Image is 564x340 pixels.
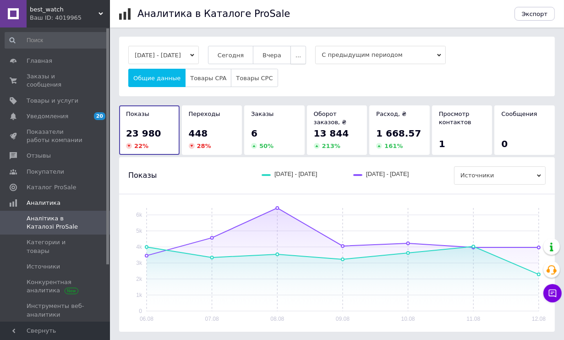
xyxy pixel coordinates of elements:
[532,316,546,322] text: 12.08
[27,183,76,192] span: Каталог ProSale
[128,69,186,87] button: Общие данные
[501,138,508,149] span: 0
[27,112,68,121] span: Уведомления
[128,46,199,64] button: [DATE] - [DATE]
[454,166,546,185] span: Источники
[27,263,60,271] span: Источники
[376,110,406,117] span: Расход, ₴
[501,110,537,117] span: Сообщения
[205,316,219,322] text: 07.08
[136,292,142,298] text: 1k
[314,110,347,126] span: Оборот заказов, ₴
[27,72,85,89] span: Заказы и сообщения
[189,128,208,139] span: 448
[133,75,181,82] span: Общие данные
[315,46,446,64] span: С предыдущим периодом
[208,46,253,64] button: Сегодня
[314,128,349,139] span: 13 844
[231,69,278,87] button: Товары CPC
[466,316,480,322] text: 11.08
[30,14,110,22] div: Ваш ID: 4019965
[94,112,105,120] span: 20
[322,143,340,149] span: 213 %
[126,128,161,139] span: 23 980
[27,302,85,318] span: Инструменты веб-аналитики
[27,152,51,160] span: Отзывы
[190,75,226,82] span: Товары CPA
[27,97,78,105] span: Товары и услуги
[27,238,85,255] span: Категории и товары
[376,128,421,139] span: 1 668.57
[439,110,471,126] span: Просмотр контактов
[336,316,350,322] text: 09.08
[236,75,273,82] span: Товары CPC
[134,143,148,149] span: 22 %
[27,57,52,65] span: Главная
[296,52,301,59] span: ...
[259,143,274,149] span: 50 %
[136,228,142,234] text: 5k
[197,143,211,149] span: 28 %
[27,128,85,144] span: Показатели работы компании
[27,278,85,295] span: Конкурентная аналитика
[401,316,415,322] text: 10.08
[137,8,290,19] h1: Аналитика в Каталоге ProSale
[263,52,281,59] span: Вчера
[189,110,220,117] span: Переходы
[384,143,403,149] span: 161 %
[5,32,108,49] input: Поиск
[290,46,306,64] button: ...
[139,308,142,314] text: 0
[185,69,231,87] button: Товары CPA
[253,46,291,64] button: Вчера
[136,260,142,266] text: 3k
[136,244,142,250] text: 4k
[251,110,274,117] span: Заказы
[128,170,157,181] span: Показы
[543,284,562,302] button: Чат с покупателем
[270,316,284,322] text: 08.08
[27,214,85,231] span: Аналітика в Каталозі ProSale
[515,7,555,21] button: Экспорт
[218,52,244,59] span: Сегодня
[439,138,445,149] span: 1
[140,316,153,322] text: 06.08
[136,212,142,218] text: 6k
[30,5,99,14] span: best_watch
[136,276,142,282] text: 2k
[27,199,60,207] span: Аналитика
[126,110,149,117] span: Показы
[522,11,548,17] span: Экспорт
[251,128,257,139] span: 6
[27,168,64,176] span: Покупатели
